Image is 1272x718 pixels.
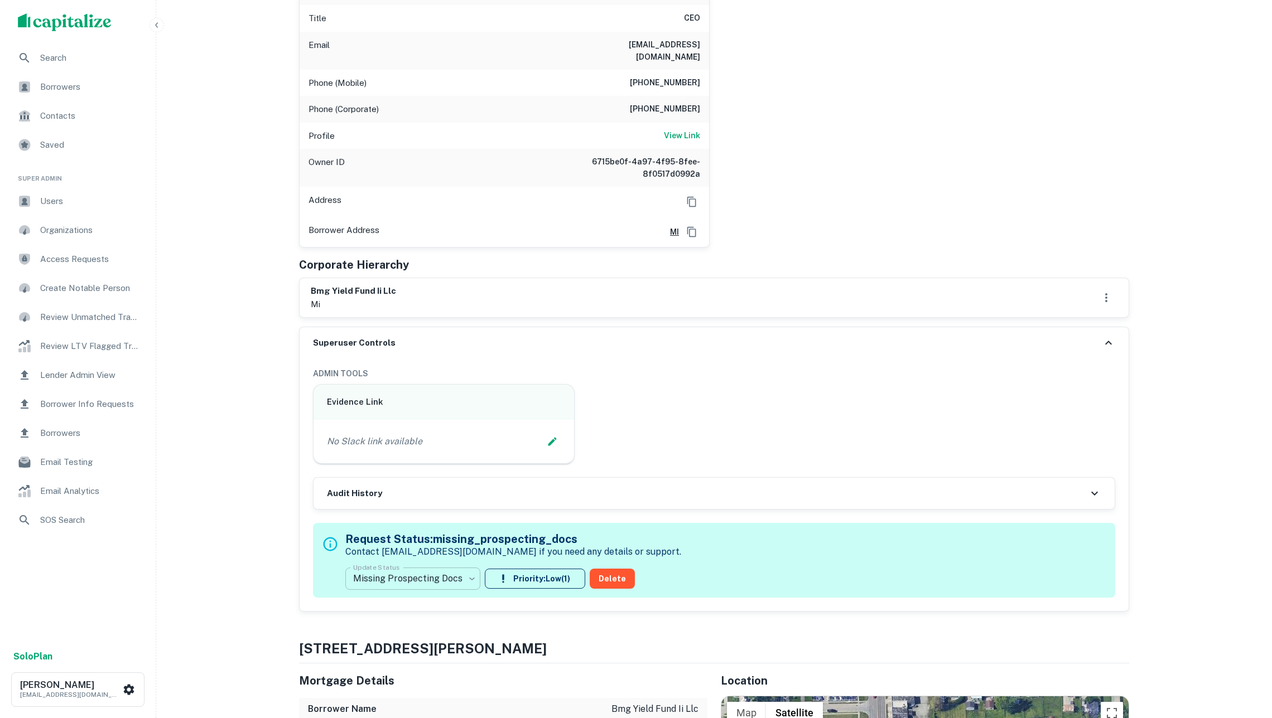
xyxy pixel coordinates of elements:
[9,420,147,447] a: Borrowers
[9,275,147,302] a: Create Notable Person
[9,449,147,476] a: Email Testing
[18,13,112,31] img: capitalize-logo.png
[345,545,681,559] p: Contact [EMAIL_ADDRESS][DOMAIN_NAME] if you need any details or support.
[1216,629,1272,682] iframe: Chat Widget
[40,368,140,382] span: Lender Admin View
[721,672,1129,689] h5: Location
[299,256,409,273] h5: Corporate Hierarchy
[9,74,147,100] a: Borrowers
[345,563,480,594] div: Missing Prospecting Docs
[9,478,147,504] a: Email Analytics
[590,569,635,589] button: Delete
[9,362,147,389] a: Lender Admin View
[327,435,422,448] p: No Slack link available
[40,138,140,152] span: Saved
[299,672,707,689] h5: Mortgage Details
[308,702,377,716] h6: Borrower Name
[40,282,140,295] span: Create Notable Person
[40,51,140,65] span: Search
[664,129,700,142] h6: View Link
[684,12,700,25] h6: CEO
[9,161,147,188] li: Super Admin
[611,702,698,716] p: bmg yield fund ii llc
[9,391,147,418] a: Borrower Info Requests
[9,246,147,273] a: Access Requests
[11,672,144,707] button: [PERSON_NAME][EMAIL_ADDRESS][DOMAIN_NAME]
[9,507,147,533] a: SOS Search
[313,367,1115,380] h6: ADMIN TOOLS
[309,38,330,63] p: Email
[683,193,700,210] button: Copy Address
[630,103,700,116] h6: [PHONE_NUMBER]
[40,339,140,353] span: Review LTV Flagged Transactions
[683,224,700,240] button: Copy Address
[40,80,140,94] span: Borrowers
[40,455,140,469] span: Email Testing
[20,681,121,690] h6: [PERSON_NAME]
[309,129,335,143] p: Profile
[630,76,700,90] h6: [PHONE_NUMBER]
[9,45,147,71] a: Search
[313,337,396,350] h6: Superuser Controls
[353,562,399,572] label: Update Status
[345,531,681,547] h5: Request Status: missing_prospecting_docs
[566,38,700,63] h6: [EMAIL_ADDRESS][DOMAIN_NAME]
[40,195,140,208] span: Users
[9,132,147,158] a: Saved
[311,298,396,311] p: mi
[309,156,345,180] p: Owner ID
[9,333,147,360] a: Review LTV Flagged Transactions
[327,396,561,409] h6: Evidence Link
[40,109,140,123] span: Contacts
[299,638,1129,658] h4: [STREET_ADDRESS][PERSON_NAME]
[661,226,679,238] a: MI
[40,484,140,498] span: Email Analytics
[309,76,367,90] p: Phone (Mobile)
[40,397,140,411] span: Borrower Info Requests
[327,487,382,500] h6: Audit History
[20,690,121,700] p: [EMAIL_ADDRESS][DOMAIN_NAME]
[309,103,379,116] p: Phone (Corporate)
[13,651,52,662] strong: Solo Plan
[40,513,140,527] span: SOS Search
[40,311,140,324] span: Review Unmatched Transactions
[309,12,326,25] p: Title
[9,217,147,244] a: Organizations
[9,304,147,331] a: Review Unmatched Transactions
[566,156,700,180] h6: 6715be0f-4a97-4f95-8fee-8f0517d0992a
[13,650,52,663] a: SoloPlan
[664,129,700,143] a: View Link
[40,224,140,237] span: Organizations
[309,224,379,240] p: Borrower Address
[311,285,396,298] h6: bmg yield fund ii llc
[40,426,140,440] span: Borrowers
[485,569,585,589] button: Priority:Low(1)
[40,253,140,266] span: Access Requests
[9,188,147,215] a: Users
[309,193,341,210] p: Address
[544,433,561,450] button: Edit Slack Link
[9,103,147,129] a: Contacts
